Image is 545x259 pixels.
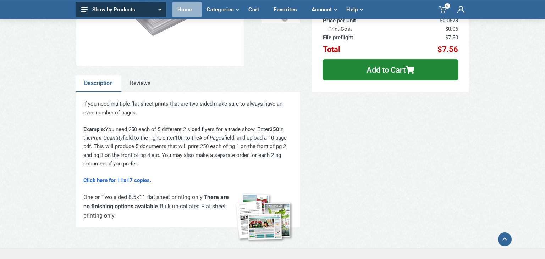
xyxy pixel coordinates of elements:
[83,125,293,168] p: You need 250 each of 5 different 2 sided flyers for a trade show. Enter in the field to the right...
[83,194,229,210] strong: There are no finishing options available.
[175,135,181,141] strong: 10
[121,75,159,92] a: Reviews
[83,177,151,184] a: Click here for 11x17 copies.
[76,2,166,17] button: Show by Products
[323,25,406,33] th: Print Cost
[437,45,458,54] span: $7.56
[269,2,307,17] div: Favorites
[76,75,121,92] a: Description
[445,26,458,32] span: $0.06
[83,193,293,220] div: One or Two sided 8.5x11 flat sheet printing only. Bulk un-collated Flat sheet printing only.
[307,2,341,17] div: Account
[243,2,269,17] div: Cart
[341,2,367,17] div: Help
[445,3,450,9] span: 0
[83,126,105,133] strong: Example:
[172,2,202,17] div: Home
[323,42,406,54] th: Total
[323,59,458,80] button: Add to Cart
[323,16,406,25] th: Price per Unit
[445,34,458,41] span: $7.50
[323,33,406,42] th: File preflight
[440,17,458,24] span: $0.0573
[199,135,224,141] em: # of Pages
[202,2,243,17] div: Categories
[83,100,293,185] div: If you need multiple flat sheet prints that are two sided make sure to always have an even number...
[270,126,279,133] strong: 250
[91,135,123,141] em: Print Quantity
